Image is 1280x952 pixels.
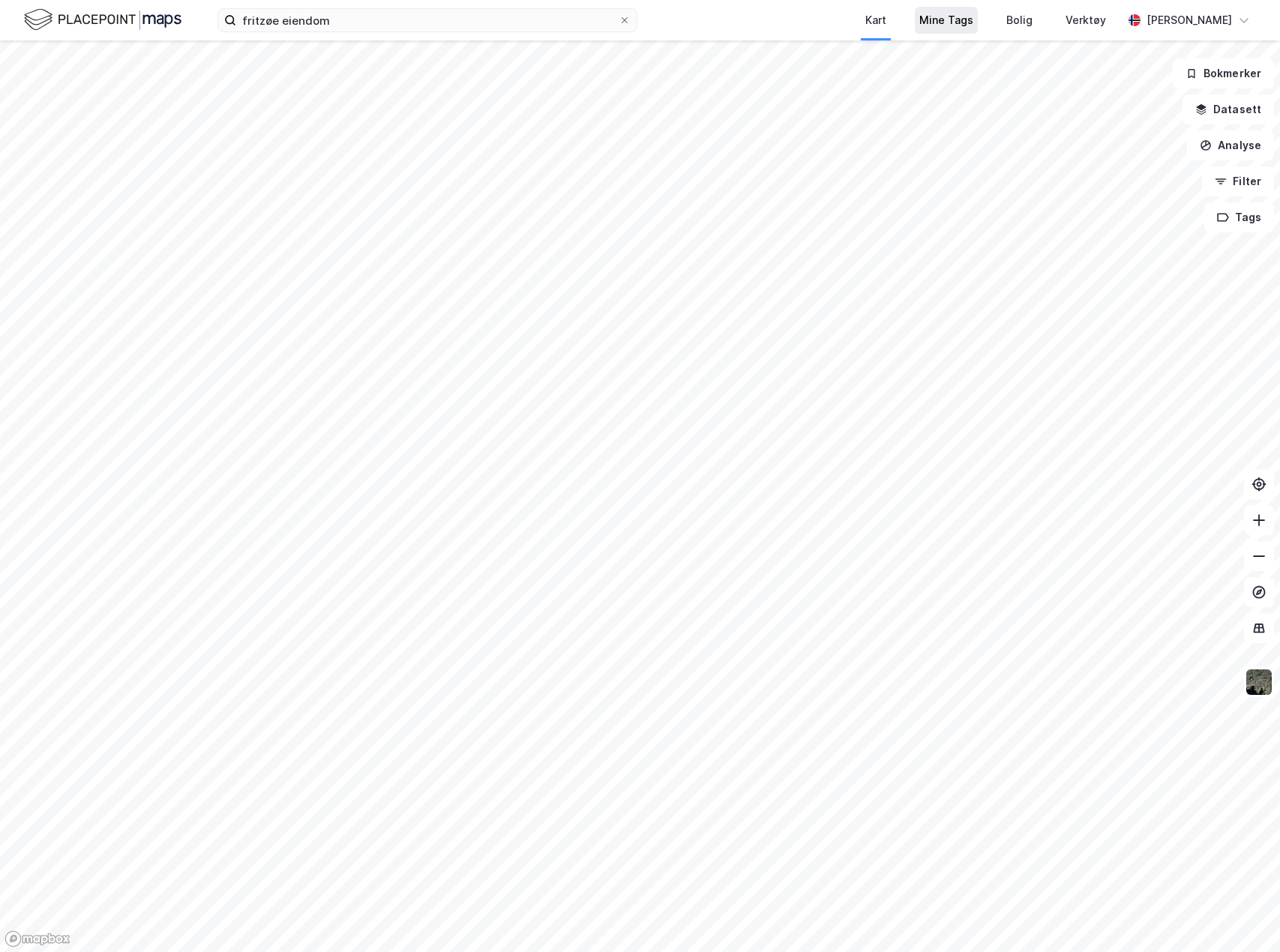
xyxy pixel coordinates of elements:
div: Verktøy [1066,11,1106,29]
button: Filter [1202,166,1274,196]
button: Bokmerker [1173,58,1274,88]
a: Mapbox homepage [4,930,70,948]
div: Bolig [1006,11,1033,29]
button: Tags [1204,202,1274,232]
button: Analyse [1187,130,1274,160]
input: Søk på adresse, matrikkel, gårdeiere, leietakere eller personer [236,9,619,31]
img: logo.f888ab2527a4732fd821a326f86c7f29.svg [24,7,181,33]
div: Kart [865,11,886,29]
div: Mine Tags [919,11,973,29]
iframe: Chat Widget [1205,880,1280,952]
button: Datasett [1183,94,1274,124]
div: [PERSON_NAME] [1147,11,1232,29]
img: 9k= [1245,668,1273,696]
